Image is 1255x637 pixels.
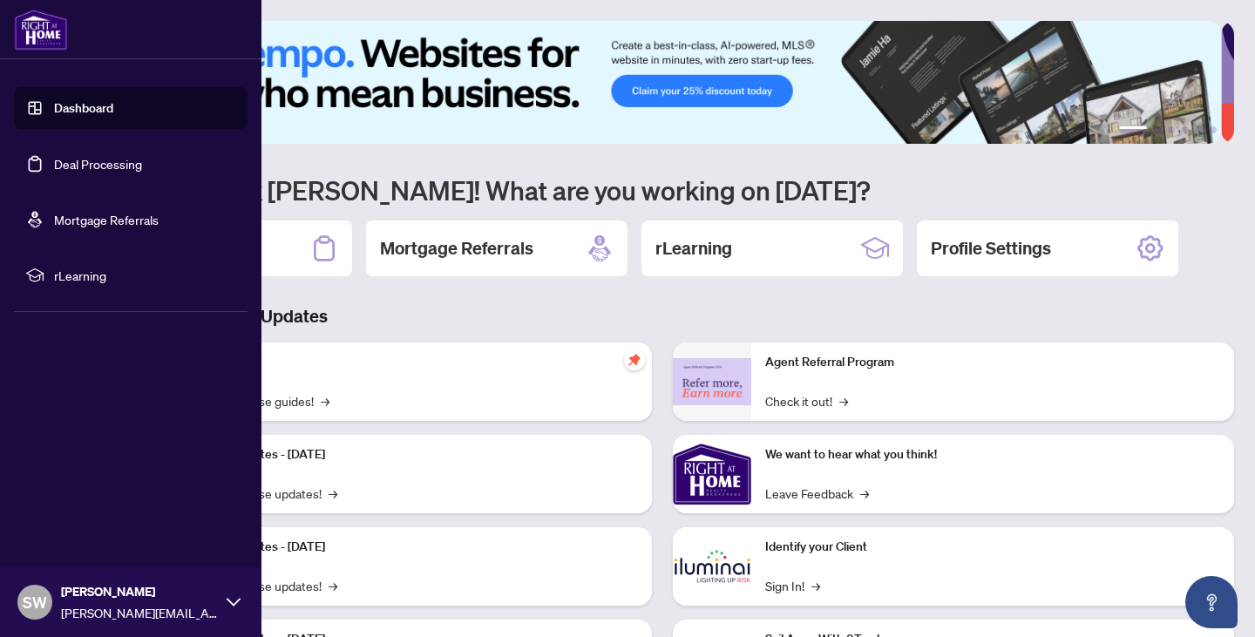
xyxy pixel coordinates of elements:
[1119,126,1147,133] button: 1
[91,173,1234,207] h1: Welcome back [PERSON_NAME]! What are you working on [DATE]?
[14,9,68,51] img: logo
[765,445,1220,464] p: We want to hear what you think!
[183,538,638,557] p: Platform Updates - [DATE]
[183,445,638,464] p: Platform Updates - [DATE]
[61,582,218,601] span: [PERSON_NAME]
[765,576,820,595] a: Sign In!→
[765,353,1220,372] p: Agent Referral Program
[329,484,337,503] span: →
[1185,576,1238,628] button: Open asap
[673,527,751,606] img: Identify your Client
[183,353,638,372] p: Self-Help
[1168,126,1175,133] button: 3
[655,236,732,261] h2: rLearning
[54,156,142,172] a: Deal Processing
[1210,126,1217,133] button: 6
[321,391,329,410] span: →
[860,484,869,503] span: →
[931,236,1051,261] h2: Profile Settings
[329,576,337,595] span: →
[624,349,645,370] span: pushpin
[54,212,159,227] a: Mortgage Referrals
[61,603,218,622] span: [PERSON_NAME][EMAIL_ADDRESS][DOMAIN_NAME]
[811,576,820,595] span: →
[1182,126,1189,133] button: 4
[1196,126,1203,133] button: 5
[54,100,113,116] a: Dashboard
[673,358,751,406] img: Agent Referral Program
[839,391,848,410] span: →
[765,484,869,503] a: Leave Feedback→
[23,590,47,614] span: SW
[91,21,1221,144] img: Slide 0
[380,236,533,261] h2: Mortgage Referrals
[54,266,235,285] span: rLearning
[91,304,1234,329] h3: Brokerage & Industry Updates
[765,391,848,410] a: Check it out!→
[1154,126,1161,133] button: 2
[765,538,1220,557] p: Identify your Client
[673,435,751,513] img: We want to hear what you think!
